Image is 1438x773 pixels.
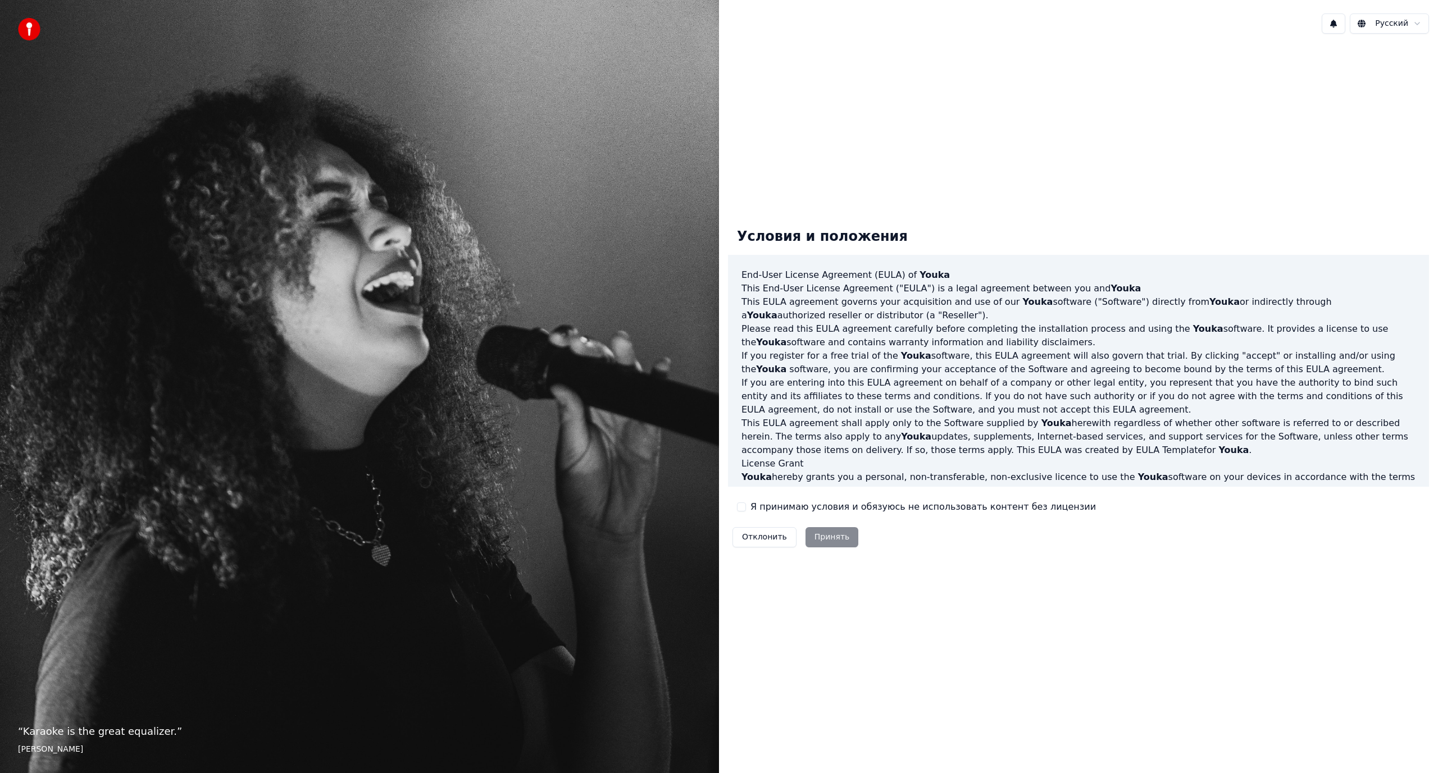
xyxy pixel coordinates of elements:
[1041,418,1072,428] span: Youka
[920,269,950,280] span: Youka
[728,219,917,255] div: Условия и положения
[750,500,1096,514] label: Я принимаю условия и обязуюсь не использовать контент без лицензии
[1136,445,1203,455] a: EULA Template
[18,744,701,755] footer: [PERSON_NAME]
[741,282,1416,295] p: This End-User License Agreement ("EULA") is a legal agreement between you and
[1209,296,1240,307] span: Youka
[756,364,786,374] span: Youka
[1193,323,1223,334] span: Youka
[1138,472,1168,482] span: Youka
[741,472,772,482] span: Youka
[741,295,1416,322] p: This EULA agreement governs your acquisition and use of our software ("Software") directly from o...
[741,322,1416,349] p: Please read this EULA agreement carefully before completing the installation process and using th...
[732,527,797,547] button: Отклонить
[18,18,40,40] img: youka
[741,268,1416,282] h3: End-User License Agreement (EULA) of
[756,337,786,347] span: Youka
[741,376,1416,417] p: If you are entering into this EULA agreement on behalf of a company or other legal entity, you re...
[901,431,931,442] span: Youka
[747,310,777,321] span: Youka
[1218,445,1249,455] span: Youka
[741,457,1416,470] h3: License Grant
[18,724,701,739] p: “ Karaoke is the great equalizer. ”
[741,417,1416,457] p: This EULA agreement shall apply only to the Software supplied by herewith regardless of whether o...
[1022,296,1053,307] span: Youka
[1111,283,1141,294] span: Youka
[901,350,931,361] span: Youka
[741,349,1416,376] p: If you register for a free trial of the software, this EULA agreement will also govern that trial...
[741,470,1416,497] p: hereby grants you a personal, non-transferable, non-exclusive licence to use the software on your...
